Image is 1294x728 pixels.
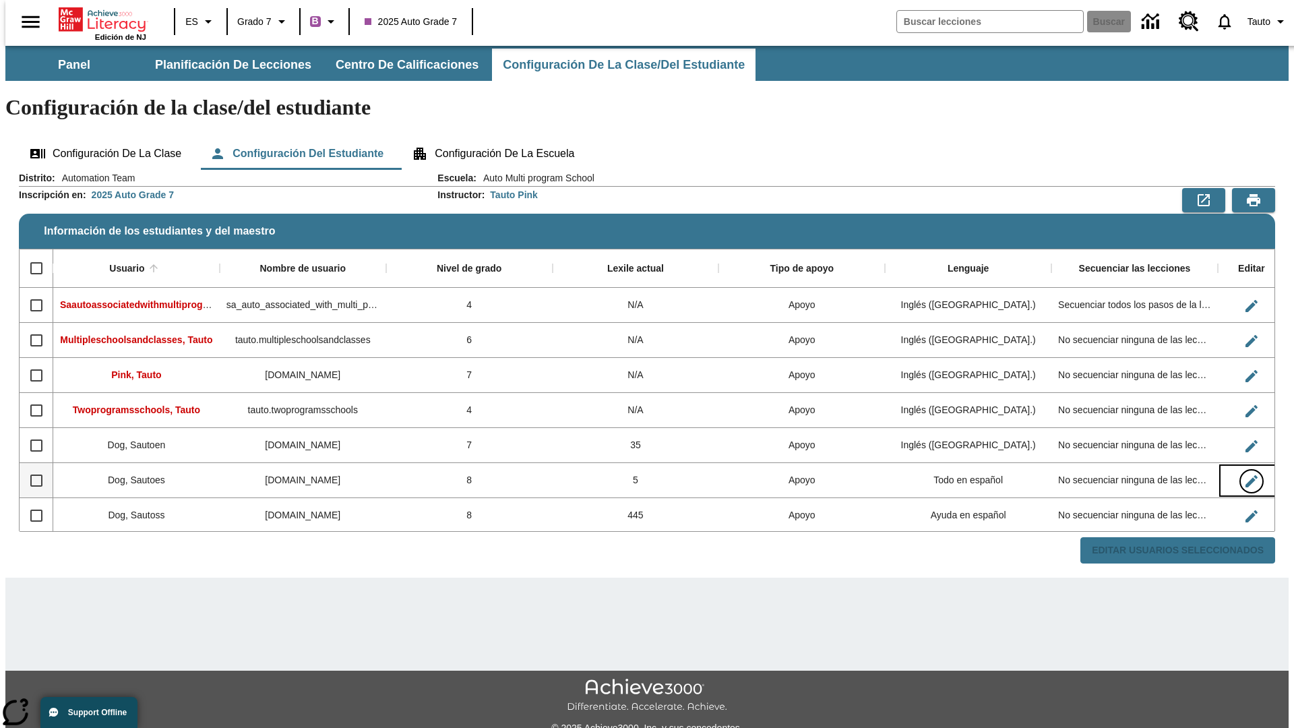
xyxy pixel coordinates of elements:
[553,323,719,358] div: N/A
[1051,463,1218,498] div: No secuenciar ninguna de las lecciones
[1051,428,1218,463] div: No secuenciar ninguna de las lecciones
[1171,3,1207,40] a: Centro de recursos, Se abrirá en una pestaña nueva.
[885,323,1051,358] div: Inglés (EE. UU.)
[111,369,161,380] span: Pink, Tauto
[144,49,322,81] button: Planificación de lecciones
[1232,188,1275,212] button: Vista previa de impresión
[1051,288,1218,323] div: Secuenciar todos los pasos de la lección
[325,49,489,81] button: Centro de calificaciones
[948,263,989,275] div: Lenguaje
[553,428,719,463] div: 35
[770,263,834,275] div: Tipo de apoyo
[1238,468,1265,495] button: Editar Usuario
[553,463,719,498] div: 5
[1051,498,1218,533] div: No secuenciar ninguna de las lecciones
[179,9,222,34] button: Lenguaje: ES, Selecciona un idioma
[718,358,885,393] div: Apoyo
[108,439,166,450] span: Dog, Sautoen
[59,5,146,41] div: Portada
[19,171,1275,564] div: Información de los estudiantes y del maestro
[259,263,346,275] div: Nombre de usuario
[155,57,311,73] span: Planificación de lecciones
[58,57,90,73] span: Panel
[55,171,135,185] span: Automation Team
[5,46,1289,81] div: Subbarra de navegación
[718,288,885,323] div: Apoyo
[108,510,164,520] span: Dog, Sautoss
[73,404,200,415] span: Twoprogramsschools, Tauto
[386,463,553,498] div: 8
[1207,4,1242,39] a: Notificaciones
[109,263,144,275] div: Usuario
[220,393,386,428] div: tauto.twoprogramsschools
[885,358,1051,393] div: Inglés (EE. UU.)
[11,2,51,42] button: Abrir el menú lateral
[5,95,1289,120] h1: Configuración de la clase/del estudiante
[19,189,86,201] h2: Inscripción en :
[386,393,553,428] div: 4
[1134,3,1171,40] a: Centro de información
[476,171,594,185] span: Auto Multi program School
[718,428,885,463] div: Apoyo
[567,679,727,713] img: Achieve3000 Differentiate Accelerate Achieve
[312,13,319,30] span: B
[1079,263,1191,275] div: Secuenciar las lecciones
[92,188,174,202] div: 2025 Auto Grade 7
[437,263,501,275] div: Nivel de grado
[386,323,553,358] div: 6
[885,428,1051,463] div: Inglés (EE. UU.)
[1238,363,1265,390] button: Editar Usuario
[60,334,212,345] span: Multipleschoolsandclasses, Tauto
[718,393,885,428] div: Apoyo
[220,323,386,358] div: tauto.multipleschoolsandclasses
[108,475,165,485] span: Dog, Sautoes
[232,9,295,34] button: Grado: Grado 7, Elige un grado
[68,708,127,717] span: Support Offline
[718,463,885,498] div: Apoyo
[490,188,538,202] div: Tauto Pink
[336,57,479,73] span: Centro de calificaciones
[44,225,275,237] span: Información de los estudiantes y del maestro
[1238,263,1265,275] div: Editar
[885,498,1051,533] div: Ayuda en español
[437,173,476,184] h2: Escuela :
[1238,328,1265,355] button: Editar Usuario
[1238,433,1265,460] button: Editar Usuario
[365,15,458,29] span: 2025 Auto Grade 7
[1242,9,1294,34] button: Perfil/Configuración
[718,498,885,533] div: Apoyo
[19,173,55,184] h2: Distrito :
[607,263,664,275] div: Lexile actual
[885,463,1051,498] div: Todo en español
[1051,358,1218,393] div: No secuenciar ninguna de las lecciones
[95,33,146,41] span: Edición de NJ
[220,428,386,463] div: sautoen.dog
[386,498,553,533] div: 8
[718,323,885,358] div: Apoyo
[885,288,1051,323] div: Inglés (EE. UU.)
[1238,398,1265,425] button: Editar Usuario
[553,358,719,393] div: N/A
[220,288,386,323] div: sa_auto_associated_with_multi_program_classes
[199,138,394,170] button: Configuración del estudiante
[1247,15,1270,29] span: Tauto
[553,393,719,428] div: N/A
[305,9,344,34] button: Boost El color de la clase es morado/púrpura. Cambiar el color de la clase.
[1051,323,1218,358] div: No secuenciar ninguna de las lecciones
[386,428,553,463] div: 7
[220,358,386,393] div: tauto.pink
[19,138,192,170] button: Configuración de la clase
[220,463,386,498] div: sautoes.dog
[503,57,745,73] span: Configuración de la clase/del estudiante
[401,138,585,170] button: Configuración de la escuela
[897,11,1083,32] input: Buscar campo
[60,299,357,310] span: Saautoassociatedwithmultiprogr, Saautoassociatedwithmultiprogr
[386,288,553,323] div: 4
[885,393,1051,428] div: Inglés (EE. UU.)
[5,49,757,81] div: Subbarra de navegación
[7,49,142,81] button: Panel
[40,697,137,728] button: Support Offline
[220,498,386,533] div: sautoss.dog
[553,288,719,323] div: N/A
[1182,188,1225,212] button: Exportar a CSV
